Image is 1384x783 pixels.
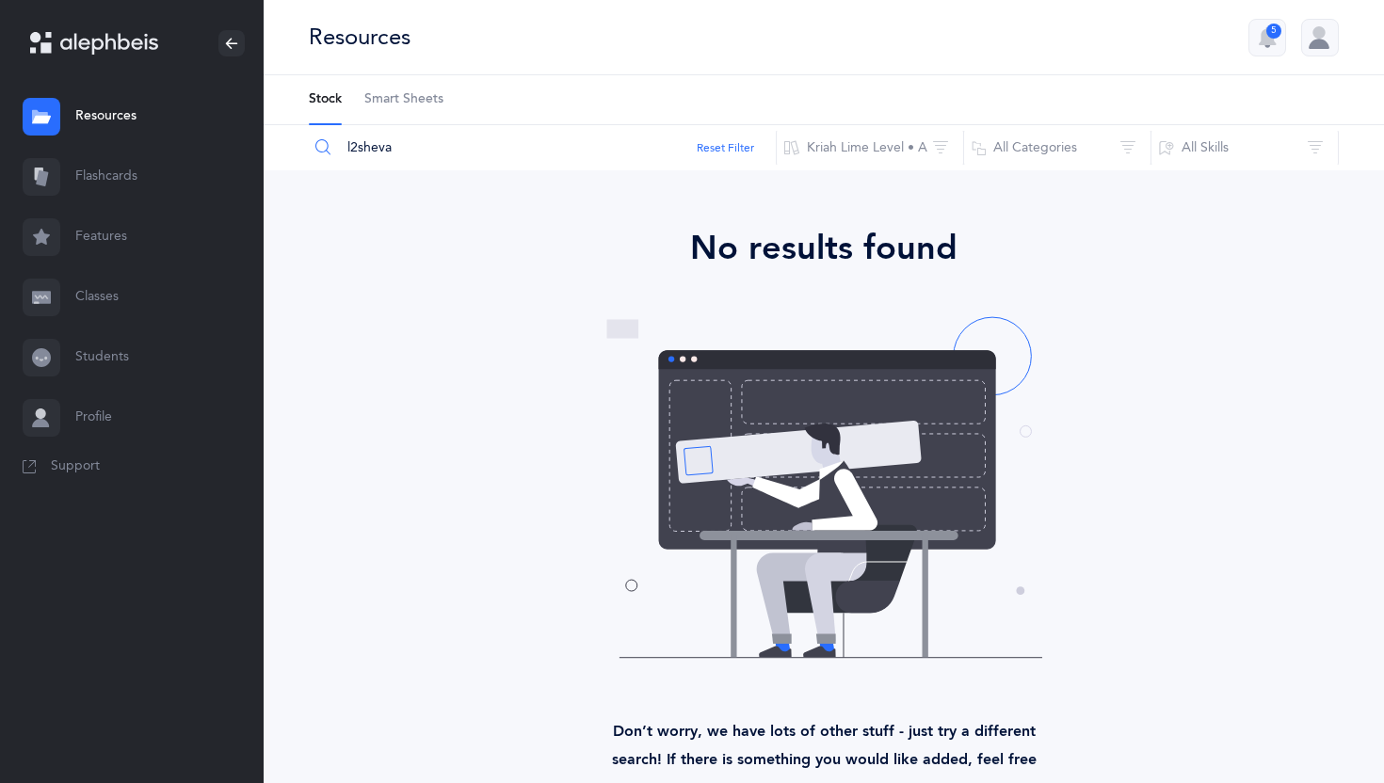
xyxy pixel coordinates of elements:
img: no-resources-found.svg [601,312,1048,664]
div: 5 [1266,24,1281,39]
span: Smart Sheets [364,90,443,109]
div: Resources [309,22,410,53]
button: All Categories [963,125,1151,170]
div: No results found [316,223,1331,274]
button: Reset Filter [697,139,754,156]
input: Search Resources [308,125,777,170]
button: Kriah Lime Level • A [776,125,964,170]
button: All Skills [1151,125,1339,170]
button: 5 [1248,19,1286,56]
span: Support [51,457,100,476]
iframe: Drift Widget Chat Controller [1290,689,1361,760]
